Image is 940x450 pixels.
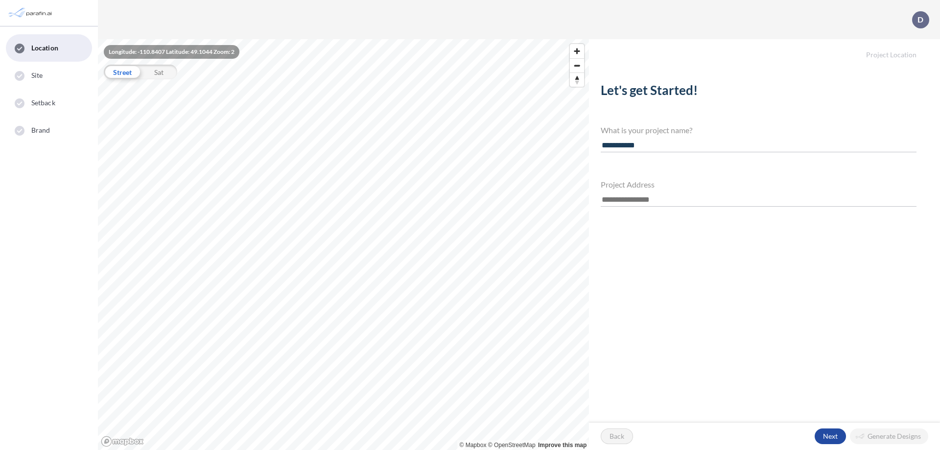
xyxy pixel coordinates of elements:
[570,59,584,72] span: Zoom out
[98,39,589,450] canvas: Map
[141,65,177,79] div: Sat
[7,4,55,22] img: Parafin
[570,73,584,87] span: Reset bearing to north
[823,431,838,441] p: Next
[31,125,50,135] span: Brand
[488,442,536,449] a: OpenStreetMap
[104,65,141,79] div: Street
[570,58,584,72] button: Zoom out
[601,180,916,189] h4: Project Address
[570,72,584,87] button: Reset bearing to north
[538,442,587,449] a: Improve this map
[31,98,55,108] span: Setback
[815,428,846,444] button: Next
[104,45,239,59] div: Longitude: -110.8407 Latitude: 49.1044 Zoom: 2
[460,442,487,449] a: Mapbox
[31,43,58,53] span: Location
[570,44,584,58] button: Zoom in
[601,125,916,135] h4: What is your project name?
[101,436,144,447] a: Mapbox homepage
[601,83,916,102] h2: Let's get Started!
[589,39,940,59] h5: Project Location
[917,15,923,24] p: D
[31,71,43,80] span: Site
